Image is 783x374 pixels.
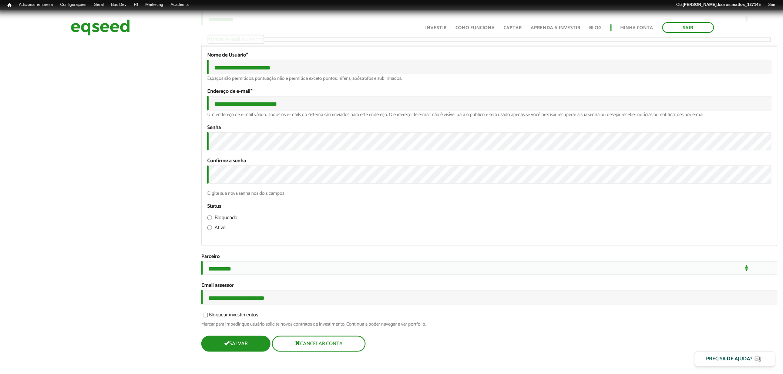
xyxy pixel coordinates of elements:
label: Confirme a senha [207,159,246,164]
a: RI [130,2,142,8]
button: Salvar [201,336,270,352]
a: Olá[PERSON_NAME].barros.mattos_127145 [673,2,764,8]
span: Este campo é obrigatório. [251,87,252,96]
a: Captar [504,25,522,30]
label: Ativo [207,225,226,233]
a: Marketing [142,2,167,8]
input: Ativo [207,225,212,230]
button: Cancelar conta [272,336,366,352]
label: Bloquear investimentos [201,313,258,320]
label: Bloqueado [207,215,238,223]
div: Digite sua nova senha nos dois campos [207,191,772,196]
div: Um endereço de e-mail válido. Todos os e-mails do sistema são enviados para este endereço. O ende... [207,112,772,117]
input: Bloquear investimentos [199,313,212,317]
a: Geral [90,2,107,8]
a: Academia [167,2,192,8]
strong: [PERSON_NAME].barros.mattos_127145 [683,2,761,7]
label: Status [207,204,221,209]
a: Sair [662,22,714,33]
a: Bus Dev [107,2,130,8]
img: EqSeed [71,18,130,37]
span: Este campo é obrigatório. [246,51,248,59]
label: Endereço de e-mail [207,89,252,94]
div: Marcar para impedir que usuário solicite novos contratos de investimento. Continua a poder navega... [201,322,777,327]
label: Parceiro [201,254,220,259]
label: Senha [207,125,221,130]
a: Início [4,2,15,9]
label: Nome de Usuário [207,53,248,58]
a: Investir [426,25,447,30]
input: Bloqueado [207,215,212,220]
a: Aprenda a investir [531,25,581,30]
div: Espaços são permitidos; pontuação não é permitida exceto pontos, hifens, apóstrofos e sublinhados. [207,76,772,81]
a: Configurações [57,2,90,8]
label: Email assessor [201,283,234,288]
a: Blog [589,25,602,30]
a: Como funciona [456,25,495,30]
span: Início [7,3,11,8]
a: Adicionar empresa [15,2,57,8]
a: Minha conta [621,25,653,30]
a: Sair [764,2,779,8]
